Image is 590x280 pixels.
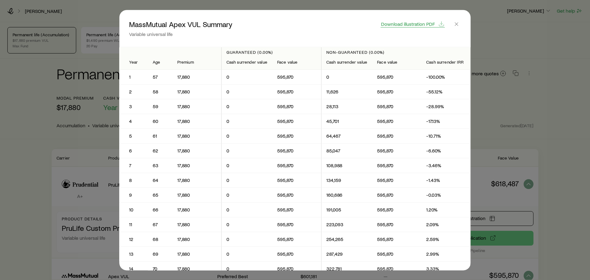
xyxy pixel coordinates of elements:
p: 595,870 [377,236,417,242]
p: 595,870 [277,192,316,198]
p: 61 [153,133,167,139]
p: 0 [226,118,267,124]
p: 595,870 [377,177,417,183]
p: 57 [153,74,167,80]
p: 4 [129,118,138,124]
p: 17,880 [177,133,216,139]
p: 8 [129,177,138,183]
p: 17,880 [177,148,216,154]
p: 595,870 [377,89,417,95]
div: Premium [177,60,216,65]
p: 64,467 [326,133,367,139]
p: 595,870 [277,162,316,168]
p: 17,880 [177,177,216,183]
p: 11,626 [326,89,367,95]
p: 17,880 [177,266,216,272]
p: 17,880 [177,221,216,227]
p: -6.60% [427,148,466,154]
p: 223,093 [326,221,367,227]
p: 62 [153,148,167,154]
p: 595,870 [377,251,417,257]
p: 7 [129,162,138,168]
p: 68 [153,236,167,242]
p: 2 [129,89,138,95]
div: Cash surrender value [226,60,267,65]
p: 12 [129,236,138,242]
p: 322,781 [326,266,367,272]
p: Variable universal life [129,31,232,37]
p: 595,870 [277,251,316,257]
p: -100.00% [427,74,466,80]
p: 70 [153,266,167,272]
p: 2.09% [427,221,466,227]
div: Cash surrender value [326,60,367,65]
p: -3.46% [427,162,466,168]
p: 64 [153,177,167,183]
div: Face value [277,60,316,65]
p: 0 [226,236,267,242]
p: 0 [226,177,267,183]
p: 17,880 [177,236,216,242]
p: 595,870 [377,148,417,154]
p: 3.33% [427,266,466,272]
p: 0 [226,74,267,80]
p: 595,870 [377,74,417,80]
p: 595,870 [277,266,316,272]
p: 5 [129,133,138,139]
p: 17,880 [177,192,216,198]
p: 3 [129,103,138,109]
p: 0 [226,221,267,227]
p: 595,870 [377,221,417,227]
div: Cash surrender IRR [427,60,466,65]
p: 0 [326,74,367,80]
p: 11 [129,221,138,227]
p: 0 [226,148,267,154]
p: 595,870 [277,221,316,227]
p: 0 [226,133,267,139]
p: 0 [226,103,267,109]
p: 17,880 [177,251,216,257]
p: 0 [226,207,267,213]
p: 595,870 [277,236,316,242]
p: 85,047 [326,148,367,154]
p: -1.43% [427,177,466,183]
p: 595,870 [277,177,316,183]
p: 287,429 [326,251,367,257]
p: 66 [153,207,167,213]
p: 191,005 [326,207,367,213]
p: 595,870 [377,118,417,124]
p: 17,880 [177,207,216,213]
p: 0 [226,89,267,95]
p: 17,880 [177,74,216,80]
p: -55.12% [427,89,466,95]
p: 595,870 [277,74,316,80]
p: 69 [153,251,167,257]
p: 1 [129,74,138,80]
span: Download illustration PDF [381,21,435,26]
p: Guaranteed (0.00%) [226,49,316,54]
p: 2.59% [427,236,466,242]
p: 595,870 [377,133,417,139]
button: Download illustration PDF [381,20,445,27]
p: 595,870 [377,192,417,198]
p: 17,880 [177,118,216,124]
p: 0 [226,251,267,257]
p: 65 [153,192,167,198]
div: Year [129,60,138,65]
p: -0.03% [427,192,466,198]
p: 1.20% [427,207,466,213]
p: 28,113 [326,103,367,109]
p: 595,870 [377,207,417,213]
p: 63 [153,162,167,168]
div: Age [153,60,167,65]
p: 58 [153,89,167,95]
p: 2.99% [427,251,466,257]
p: 0 [226,192,267,198]
p: Non-guaranteed (0.00%) [326,49,465,54]
p: 17,880 [177,162,216,168]
p: 14 [129,266,138,272]
p: 160,686 [326,192,367,198]
div: Face value [377,60,417,65]
p: 17,880 [177,103,216,109]
p: 595,870 [277,133,316,139]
